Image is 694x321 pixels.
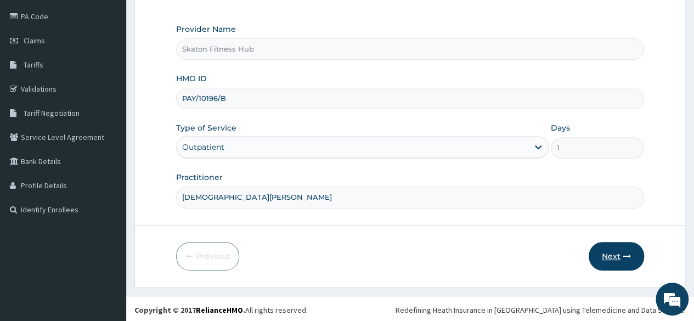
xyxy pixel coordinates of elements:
[5,209,209,247] textarea: Type your message and hit 'Enter'
[180,5,206,32] div: Minimize live chat window
[24,108,80,118] span: Tariff Negotiation
[64,93,151,204] span: We're online!
[176,122,236,133] label: Type of Service
[196,305,243,315] a: RelianceHMO
[176,24,236,35] label: Provider Name
[176,172,223,183] label: Practitioner
[24,36,45,46] span: Claims
[24,60,43,70] span: Tariffs
[551,122,570,133] label: Days
[57,61,184,76] div: Chat with us now
[396,305,686,316] div: Redefining Heath Insurance in [GEOGRAPHIC_DATA] using Telemedicine and Data Science!
[20,55,44,82] img: d_794563401_company_1708531726252_794563401
[176,88,644,109] input: Enter HMO ID
[176,242,239,271] button: Previous
[176,73,207,84] label: HMO ID
[176,187,644,208] input: Enter Name
[134,305,245,315] strong: Copyright © 2017 .
[589,242,644,271] button: Next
